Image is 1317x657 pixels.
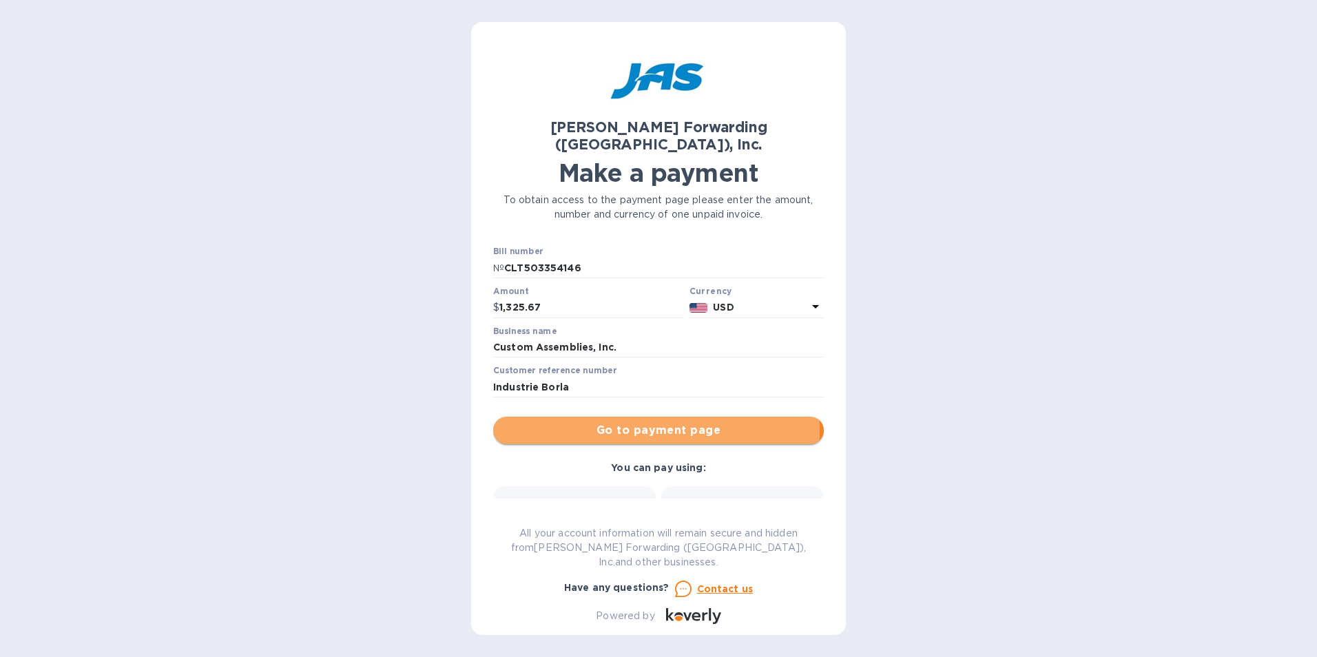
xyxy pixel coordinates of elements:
b: [PERSON_NAME] Forwarding ([GEOGRAPHIC_DATA]), Inc. [550,118,767,153]
img: USD [689,303,708,313]
input: Enter bill number [504,258,824,278]
label: Amount [493,287,528,295]
p: To obtain access to the payment page please enter the amount, number and currency of one unpaid i... [493,193,824,222]
b: USD [713,302,734,313]
input: Enter business name [493,337,824,358]
label: Bill number [493,248,543,256]
input: 0.00 [499,298,684,318]
b: You can pay using: [611,462,705,473]
h1: Make a payment [493,158,824,187]
b: Have any questions? [564,582,670,593]
p: Powered by [596,609,654,623]
label: Customer reference number [493,367,616,375]
p: $ [493,300,499,315]
b: Currency [689,286,732,296]
button: Go to payment page [493,417,824,444]
input: Enter customer reference number [493,377,824,397]
p: № [493,261,504,275]
u: Contact us [697,583,754,594]
span: Go to payment page [504,422,813,439]
label: Business name [493,327,557,335]
p: All your account information will remain secure and hidden from [PERSON_NAME] Forwarding ([GEOGRA... [493,526,824,570]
